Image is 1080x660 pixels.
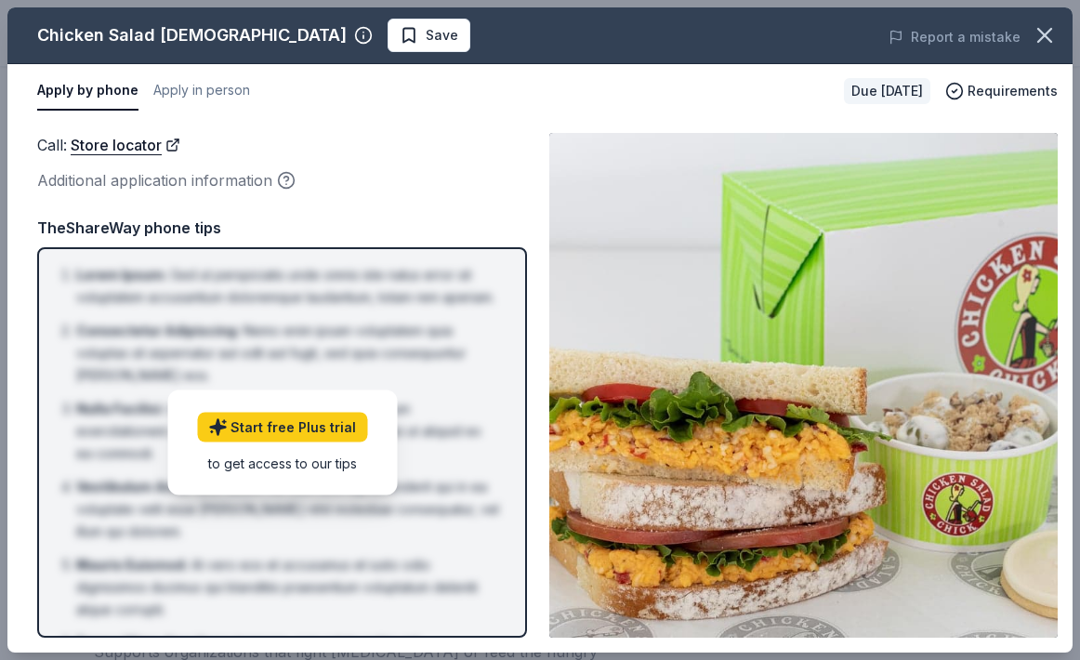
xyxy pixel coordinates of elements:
button: Save [388,19,470,52]
span: Consectetur Adipiscing : [76,323,240,338]
span: Save [426,24,458,46]
li: Quis autem vel eum iure reprehenderit qui in ea voluptate velit esse [PERSON_NAME] nihil molestia... [76,476,499,543]
span: Lorem Ipsum : [76,267,167,283]
button: Apply in person [153,72,250,111]
img: Image for Chicken Salad Chick [549,133,1058,638]
button: Report a mistake [889,26,1021,48]
button: Requirements [945,80,1058,102]
li: Ut enim ad minima veniam, quis nostrum exercitationem ullam corporis suscipit laboriosam, nisi ut... [76,398,499,465]
button: Apply by phone [37,72,138,111]
div: Call : [37,133,527,157]
div: Additional application information [37,168,527,192]
div: TheShareWay phone tips [37,216,527,240]
span: Nulla Facilisi : [76,401,165,416]
a: Store locator [71,133,180,157]
span: Requirements [968,80,1058,102]
span: Donec Vitae : [76,635,162,651]
li: Sed ut perspiciatis unde omnis iste natus error sit voluptatem accusantium doloremque laudantium,... [76,264,499,309]
span: Vestibulum Ante : [76,479,191,495]
span: Mauris Euismod : [76,557,188,573]
div: to get access to our tips [197,454,367,473]
a: Start free Plus trial [197,413,367,442]
div: Due [DATE] [844,78,930,104]
div: Chicken Salad [DEMOGRAPHIC_DATA] [37,20,347,50]
li: At vero eos et accusamus et iusto odio dignissimos ducimus qui blanditiis praesentium voluptatum ... [76,554,499,621]
li: Nemo enim ipsam voluptatem quia voluptas sit aspernatur aut odit aut fugit, sed quia consequuntur... [76,320,499,387]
